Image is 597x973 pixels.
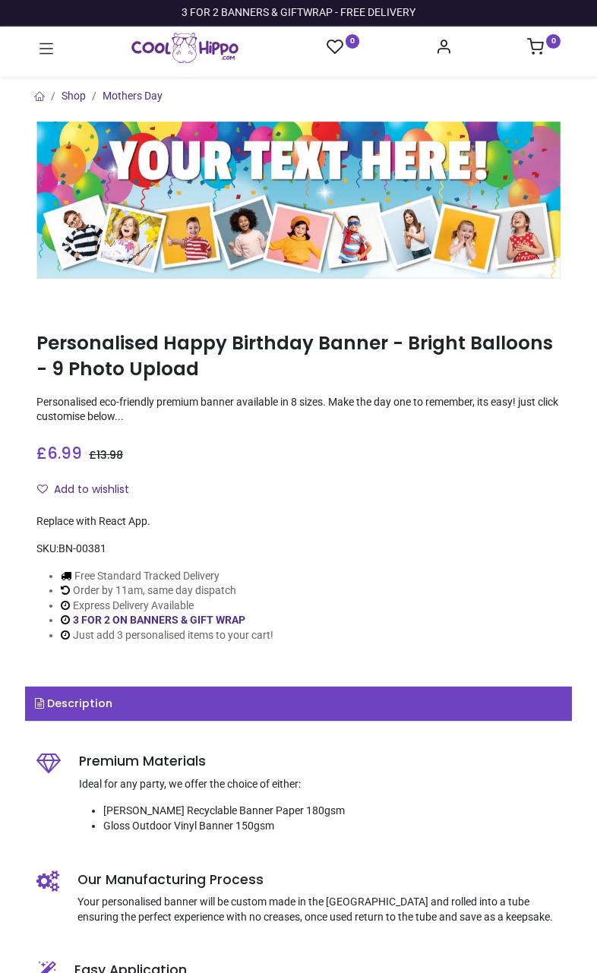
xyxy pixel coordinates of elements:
h5: Our Manufacturing Process [77,870,561,889]
a: Mothers Day [103,90,163,102]
span: 6.99 [47,442,82,464]
a: 3 FOR 2 ON BANNERS & GIFT WRAP [73,614,245,626]
a: Account Info [435,43,452,55]
p: Personalised eco-friendly premium banner available in 8 sizes. Make the day one to remember, its ... [36,395,561,425]
li: Gloss Outdoor Vinyl Banner 150gsm [103,819,561,834]
li: Just add 3 personalised items to your cart! [61,628,273,643]
p: Your personalised banner will be custom made in the [GEOGRAPHIC_DATA] and rolled into a tube ensu... [77,895,561,924]
span: £ [89,447,123,463]
h5: Premium Materials [79,752,561,771]
p: Ideal for any party, we offer the choice of either: [79,777,561,792]
a: 0 [527,43,561,55]
span: 13.98 [96,447,123,463]
sup: 0 [546,34,561,49]
a: Description [25,687,572,722]
span: £ [36,443,82,465]
li: Order by 11am, same day dispatch [61,583,273,599]
img: Cool Hippo [131,33,238,63]
h1: Personalised Happy Birthday Banner - Bright Balloons - 9 Photo Upload [36,330,561,383]
img: Personalised Happy Birthday Banner - Bright Balloons - 9 Photo Upload [36,122,561,279]
div: 3 FOR 2 BANNERS & GIFTWRAP - FREE DELIVERY [182,5,415,21]
li: Free Standard Tracked Delivery [61,569,273,584]
i: Add to wishlist [37,484,48,494]
a: Shop [62,90,86,102]
div: Replace with React App. [36,514,561,529]
li: [PERSON_NAME] Recyclable Banner Paper 180gsm [103,804,561,819]
li: Express Delivery Available [61,599,273,614]
button: Add to wishlistAdd to wishlist [36,477,142,503]
div: SKU: [36,542,561,557]
a: Logo of Cool Hippo [131,33,238,63]
span: BN-00381 [58,542,106,554]
sup: 0 [346,34,360,49]
a: 0 [327,38,360,57]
